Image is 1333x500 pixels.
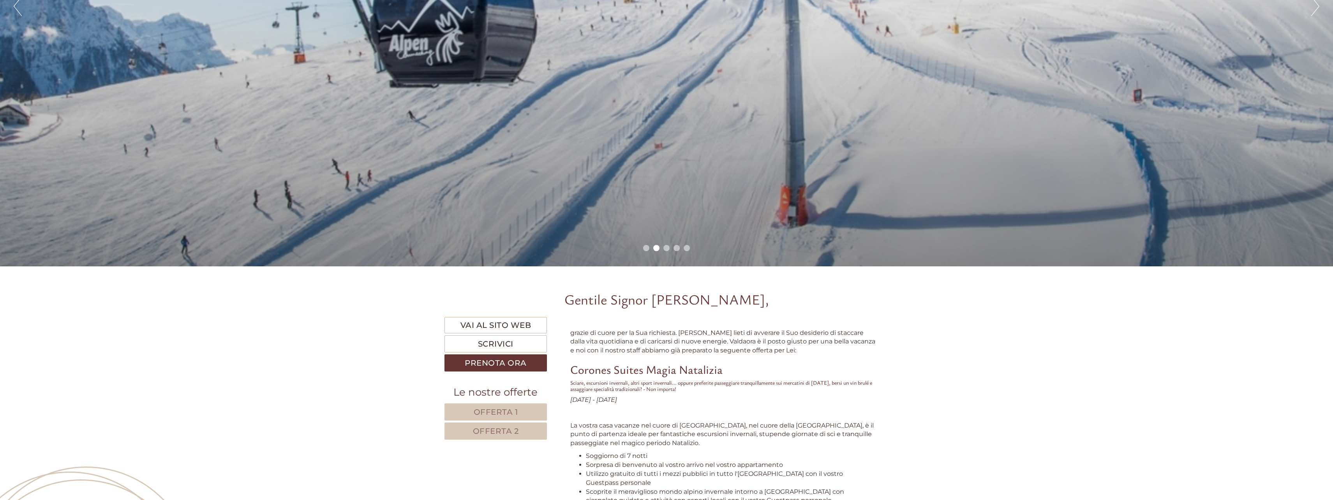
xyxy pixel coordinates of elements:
[129,2,177,15] div: mercoledì
[570,329,877,356] p: grazie di cuore per la Sua richiesta. [PERSON_NAME] lieti di avverare il Suo desiderio di staccar...
[444,354,547,371] a: Prenota ora
[473,426,519,436] span: Offerta 2
[570,380,877,392] h5: Sciare, escursioni invernali, altri sport invernali... oppure preferite passeggiare tranquillamen...
[271,202,307,219] button: Invia
[586,452,877,461] li: Soggiorno di 7 notti
[12,134,193,139] small: 09:12
[570,363,877,376] h2: Corones Suites Magia Natalizia
[444,335,547,352] a: Scrivici
[586,470,877,488] li: Utilizzo gratuito di tutti i mezzi pubblici in tutto l'[GEOGRAPHIC_DATA] con il vostro Guestpass ...
[474,407,518,417] span: Offerta 1
[444,385,547,400] div: Le nostre offerte
[6,37,197,140] div: [PERSON_NAME]offerta trovate anche la rooftop family suite con due camere da letto. I due apparta...
[586,461,877,470] li: Sorpresa di benvenuto al vostro arrivo nel vostro appartamento
[444,317,547,334] a: Vai al sito web
[570,421,877,448] p: La vostra casa vacanze nel cuore di [GEOGRAPHIC_DATA], nel cuore della [GEOGRAPHIC_DATA], è il pu...
[564,292,769,307] h1: Gentile Signor [PERSON_NAME],
[12,38,193,44] div: Corones Suites Dolomites Residence
[570,396,617,403] em: [DATE] - [DATE]
[113,28,294,33] small: 09:03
